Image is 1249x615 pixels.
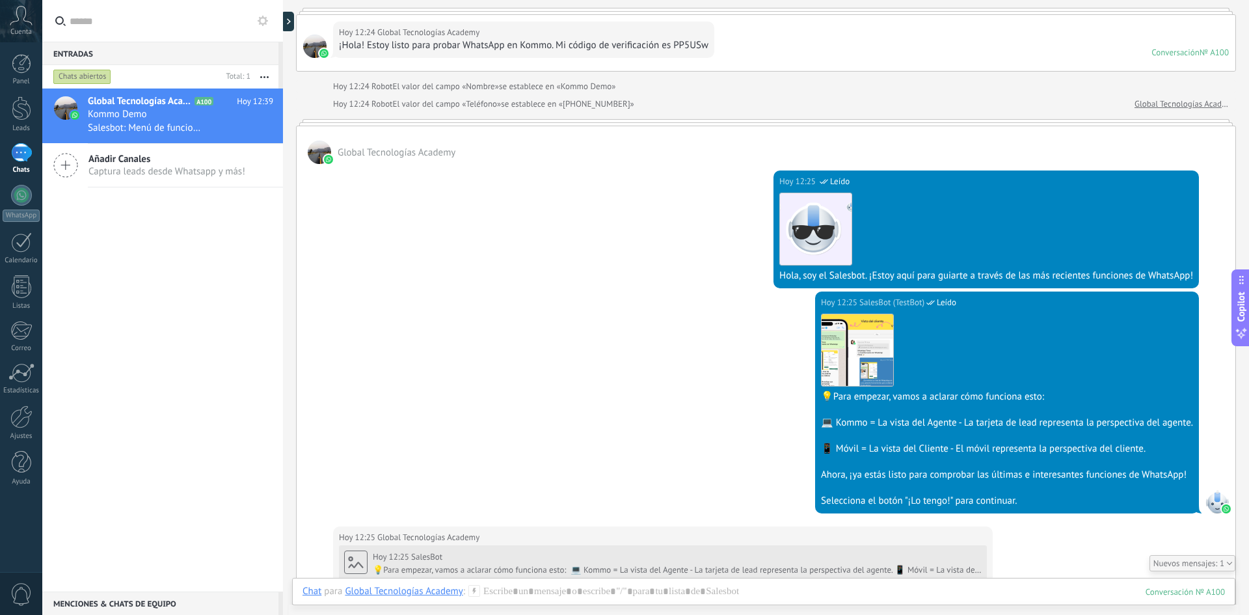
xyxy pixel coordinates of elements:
div: Hoy 12:25 [779,175,818,188]
div: Panel [3,77,40,86]
span: Global Tecnologías Academy [303,34,327,58]
span: Robot [371,98,392,109]
a: Global Tecnologías Academy [1135,98,1229,111]
div: 100 [1146,586,1225,597]
span: SalesBot [411,551,442,562]
div: Leads [3,124,40,133]
div: 💻 Kommo = La vista del Agente - La tarjeta de lead representa la perspectiva del agente. [821,417,1193,430]
span: Copilot [1235,292,1248,321]
span: Cuenta [10,28,32,36]
div: Ajustes [3,432,40,441]
img: waba.svg [1222,504,1231,513]
div: ¡Hola! Estoy listo para probar WhatsApp en Kommo. Mi código de verificación es PP5USw [339,39,708,52]
div: Listas [3,302,40,310]
div: Total: 1 [221,70,250,83]
span: Robot [371,81,392,92]
div: Calendario [3,256,40,265]
span: Global Tecnologías Academy [377,26,479,39]
span: para [324,585,342,598]
div: Hola, soy el Salesbot. ¡Estoy aquí para guiarte a través de las más recientes funciones de WhatsApp! [779,269,1193,282]
div: Mostrar [281,12,294,31]
span: Global Tecnologías Academy [338,146,455,159]
span: Captura leads desde Whatsapp y más! [88,165,245,178]
div: Ayuda [3,478,40,486]
div: № A100 [1200,47,1229,58]
div: Hoy 12:25 [373,552,411,562]
div: Hoy 12:25 [339,531,377,544]
span: Leído [830,175,850,188]
div: 📱 Móvil = La vista del Cliente - El móvil representa la perspectiva del cliente. [821,443,1193,456]
div: Hoy 12:24 [333,98,371,111]
div: Conversación [1151,47,1200,58]
img: waba.svg [324,155,333,164]
div: Global Tecnologías Academy [345,585,463,597]
span: SalesBot [1205,490,1229,513]
div: Chats [3,166,40,174]
span: El valor del campo «Nombre» [393,80,499,93]
div: Selecciona el botón "¡Lo tengo!" para continuar. [821,495,1193,508]
div: 💡Para empezar, vamos a aclarar cómo funciona esto: [821,390,1193,403]
div: Hoy 12:24 [333,80,371,93]
span: Añadir Canales [88,153,245,165]
span: Global Tecnologías Academy [377,531,479,544]
span: Kommo Demo [88,108,147,121]
span: Global Tecnologías Academy [88,95,192,108]
div: Hoy 12:24 [339,26,377,39]
span: Hoy 12:39 [237,95,273,108]
img: 3427bd95-4718-46eb-9799-05bdb472db7e [822,314,893,386]
a: avatariconGlobal Tecnologías AcademyA100Hoy 12:39Kommo DemoSalesbot: Menú de funciones de WhatsAp... [42,89,283,143]
span: Leído [937,296,956,309]
span: se establece en «[PHONE_NUMBER]» [501,98,634,111]
span: se establece en «Kommo Demo» [499,80,615,93]
span: El valor del campo «Teléfono» [393,98,502,111]
img: waba.svg [319,49,329,58]
div: Correo [3,344,40,353]
img: icon [70,111,79,120]
div: Estadísticas [3,387,40,395]
img: 183.png [780,193,852,265]
button: Más [250,65,278,89]
div: Menciones & Chats de equipo [42,592,278,615]
div: 💡Para empezar, vamos a aclarar cómo funciona esto: 💻 Kommo = La vista del Agente - La tarjeta de ... [373,565,982,575]
div: Chats abiertos [53,69,111,85]
div: 1 [1149,555,1235,571]
div: Hoy 12:25 [821,296,859,309]
span: : [463,585,465,598]
span: Global Tecnologías Academy [308,141,331,164]
div: Entradas [42,42,278,65]
span: A100 [195,97,213,105]
div: Ahora, ¡ya estás listo para comprobar las últimas e interesantes funciones de WhatsApp! [821,469,1193,482]
div: WhatsApp [3,210,40,222]
span: SalesBot (TestBot) [859,296,924,309]
span: Salesbot: Menú de funciones de WhatsApp ¡Desbloquea la mensajería mejorada en WhatsApp! Haz clic ... [88,122,202,134]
